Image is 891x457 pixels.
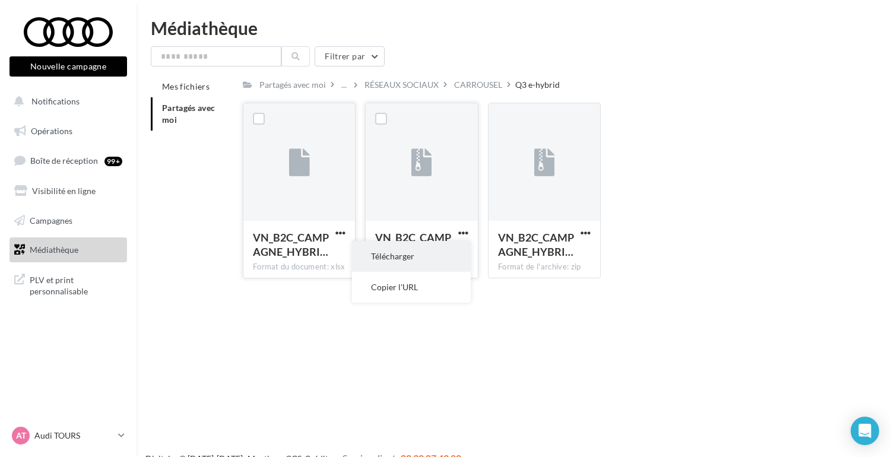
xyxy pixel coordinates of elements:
p: Audi TOURS [34,430,113,442]
div: ... [339,77,349,93]
button: Télécharger [352,241,471,272]
a: AT Audi TOURS [9,424,127,447]
div: RÉSEAUX SOCIAUX [364,79,439,91]
a: Médiathèque [7,237,129,262]
button: Copier l'URL [352,272,471,303]
span: VN_B2C_CAMPAGNE_HYBRIDE_RECHARGEABLE_WORDINGS_SOME_Q3_e-hybrid [253,231,329,258]
span: PLV et print personnalisable [30,272,122,297]
div: 99+ [104,157,122,166]
button: Filtrer par [315,46,385,66]
span: Visibilité en ligne [32,186,96,196]
a: Boîte de réception99+ [7,148,129,173]
a: PLV et print personnalisable [7,267,129,302]
button: Notifications [7,89,125,114]
span: Opérations [31,126,72,136]
span: Mes fichiers [162,81,210,91]
div: CARROUSEL [454,79,502,91]
a: Campagnes [7,208,129,233]
span: Campagnes [30,215,72,225]
div: Q3 e-hybrid [515,79,560,91]
div: Format de l'archive: zip [498,262,591,272]
span: VN_B2C_CAMPAGNE_HYBRIDE_RECHARGEABLE_Q3_e-hybrid_CARROUSEL_1080x1080 [498,231,574,258]
div: Open Intercom Messenger [851,417,879,445]
span: Partagés avec moi [162,103,215,125]
a: Visibilité en ligne [7,179,129,204]
span: Médiathèque [30,245,78,255]
button: Nouvelle campagne [9,56,127,77]
span: AT [16,430,26,442]
div: Médiathèque [151,19,877,37]
div: Partagés avec moi [259,79,326,91]
span: Notifications [31,96,80,106]
a: Opérations [7,119,129,144]
div: Format du document: xlsx [253,262,346,272]
span: VN_B2C_CAMPAGNE_HYBRIDE_RECHARGEABLE_Q3_e-hybrid_CARROUSEL_1080x1920 [375,231,451,258]
span: Boîte de réception [30,155,98,166]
